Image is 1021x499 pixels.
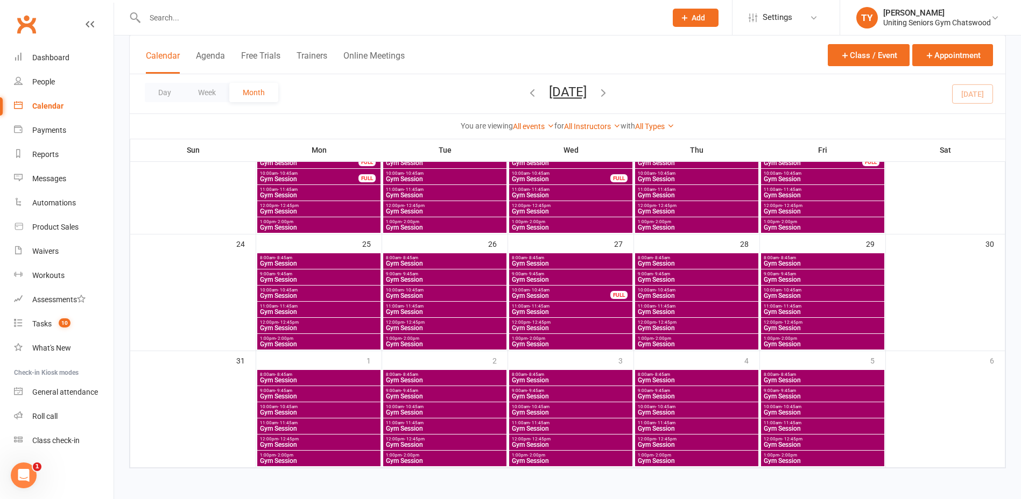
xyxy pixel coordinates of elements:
[564,122,621,131] a: All Instructors
[32,126,66,134] div: Payments
[236,351,256,369] div: 31
[511,309,630,315] span: Gym Session
[530,320,551,325] span: - 12:45pm
[985,234,1005,252] div: 30
[259,224,378,231] span: Gym Session
[990,351,1005,369] div: 6
[14,191,114,215] a: Automations
[637,325,756,331] span: Gym Session
[554,122,564,130] strong: for
[14,46,114,70] a: Dashboard
[259,377,378,383] span: Gym Session
[385,171,504,176] span: 10:00am
[259,255,378,260] span: 8:00am
[14,142,114,167] a: Reports
[385,160,504,166] span: Gym Session
[637,288,756,293] span: 10:00am
[886,139,1005,161] th: Sat
[862,158,879,166] div: FULL
[779,255,796,260] span: - 8:45am
[11,462,37,488] iframe: Intercom live chat
[763,336,882,341] span: 1:00pm
[401,372,418,377] span: - 8:45am
[511,377,630,383] span: Gym Session
[276,336,293,341] span: - 2:00pm
[527,388,544,393] span: - 9:45am
[259,272,378,276] span: 9:00am
[637,420,756,425] span: 11:00am
[32,198,76,207] div: Automations
[14,288,114,312] a: Assessments
[259,203,378,208] span: 12:00pm
[637,187,756,192] span: 11:00am
[14,70,114,94] a: People
[259,276,378,283] span: Gym Session
[637,336,756,341] span: 1:00pm
[511,420,630,425] span: 11:00am
[14,118,114,142] a: Payments
[530,203,551,208] span: - 12:45pm
[259,304,378,309] span: 11:00am
[511,341,630,347] span: Gym Session
[404,187,424,192] span: - 11:45am
[653,336,671,341] span: - 2:00pm
[343,51,405,74] button: Online Meetings
[14,336,114,360] a: What's New
[511,272,630,276] span: 9:00am
[511,208,630,215] span: Gym Session
[367,351,382,369] div: 1
[32,174,66,183] div: Messages
[511,276,630,283] span: Gym Session
[511,425,630,432] span: Gym Session
[760,139,886,161] th: Fri
[404,320,425,325] span: - 12:45pm
[637,276,756,283] span: Gym Session
[618,351,633,369] div: 3
[883,18,991,27] div: Uniting Seniors Gym Chatswood
[610,174,628,182] div: FULL
[779,336,797,341] span: - 2:00pm
[621,122,635,130] strong: with
[385,393,504,400] span: Gym Session
[511,260,630,267] span: Gym Session
[32,295,86,304] div: Assessments
[637,320,756,325] span: 12:00pm
[763,404,882,409] span: 10:00am
[782,320,802,325] span: - 12:45pm
[511,293,611,299] span: Gym Session
[637,388,756,393] span: 9:00am
[278,404,298,409] span: - 10:45am
[527,272,544,276] span: - 9:45am
[259,293,378,299] span: Gym Session
[259,309,378,315] span: Gym Session
[404,404,424,409] span: - 10:45am
[14,429,114,453] a: Class kiosk mode
[527,219,545,224] span: - 2:00pm
[385,219,504,224] span: 1:00pm
[763,388,882,393] span: 9:00am
[259,404,378,409] span: 10:00am
[278,187,298,192] span: - 11:45am
[637,260,756,267] span: Gym Session
[358,174,376,182] div: FULL
[637,208,756,215] span: Gym Session
[259,425,378,432] span: Gym Session
[781,288,801,293] span: - 10:45am
[763,393,882,400] span: Gym Session
[656,320,677,325] span: - 12:45pm
[385,341,504,347] span: Gym Session
[13,11,40,38] a: Clubworx
[404,171,424,176] span: - 10:45am
[653,219,671,224] span: - 2:00pm
[511,409,630,416] span: Gym Session
[511,255,630,260] span: 8:00am
[275,272,292,276] span: - 9:45am
[637,377,756,383] span: Gym Session
[511,336,630,341] span: 1:00pm
[32,247,59,255] div: Waivers
[527,372,544,377] span: - 8:45am
[385,336,504,341] span: 1:00pm
[32,271,65,280] div: Workouts
[656,203,677,208] span: - 12:45pm
[362,234,382,252] div: 25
